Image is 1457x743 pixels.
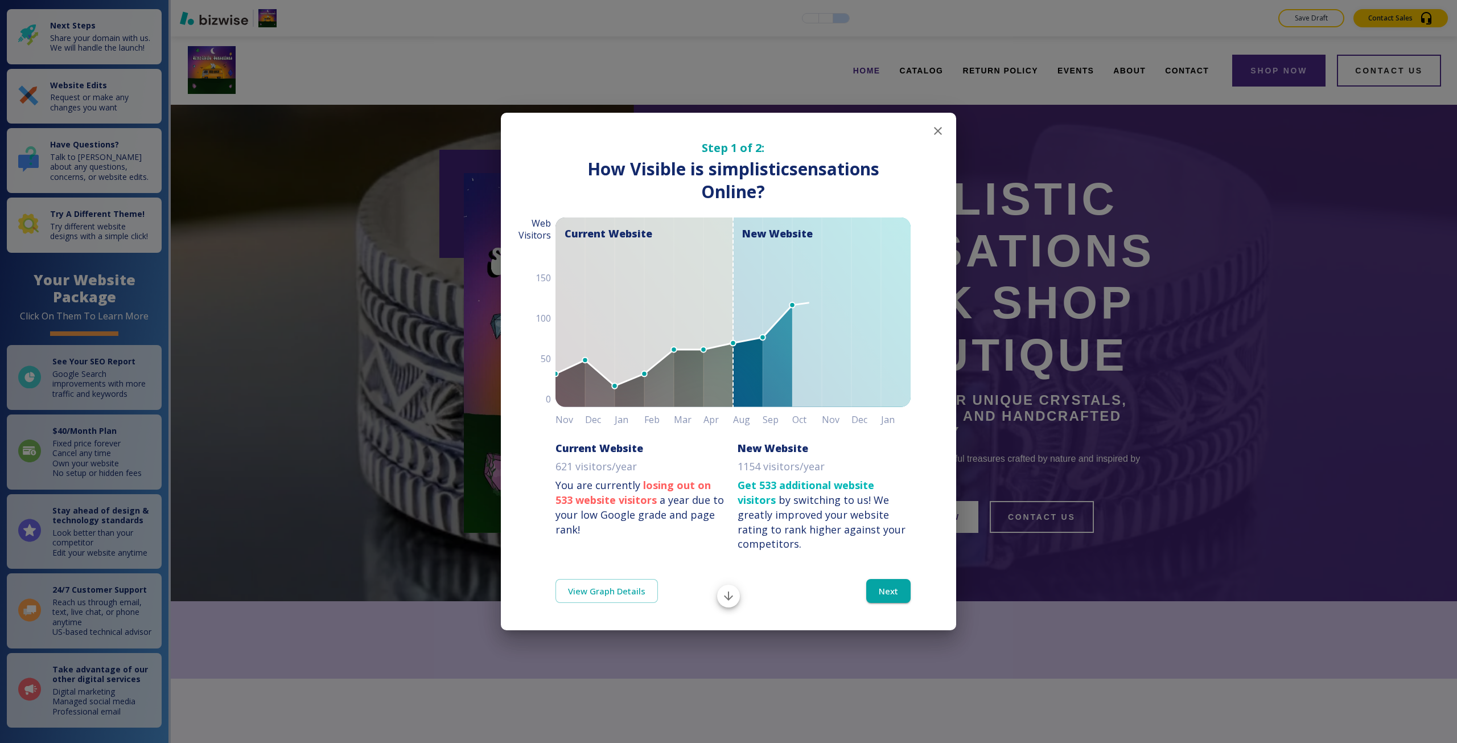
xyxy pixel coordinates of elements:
[733,412,763,428] h6: Aug
[717,585,740,607] button: Scroll to bottom
[738,478,874,507] strong: Get 533 additional website visitors
[644,412,674,428] h6: Feb
[881,412,911,428] h6: Jan
[822,412,851,428] h6: Nov
[738,441,808,455] h6: New Website
[738,478,911,552] p: by switching to us!
[851,412,881,428] h6: Dec
[555,412,585,428] h6: Nov
[763,412,792,428] h6: Sep
[555,579,658,603] a: View Graph Details
[792,412,822,428] h6: Oct
[615,412,644,428] h6: Jan
[738,493,906,551] div: We greatly improved your website rating to rank higher against your competitors.
[555,441,643,455] h6: Current Website
[738,459,825,474] p: 1154 visitors/year
[555,478,728,537] p: You are currently a year due to your low Google grade and page rank!
[555,459,637,474] p: 621 visitors/year
[555,478,711,507] strong: losing out on 533 website visitors
[866,579,911,603] button: Next
[674,412,703,428] h6: Mar
[585,412,615,428] h6: Dec
[703,412,733,428] h6: Apr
